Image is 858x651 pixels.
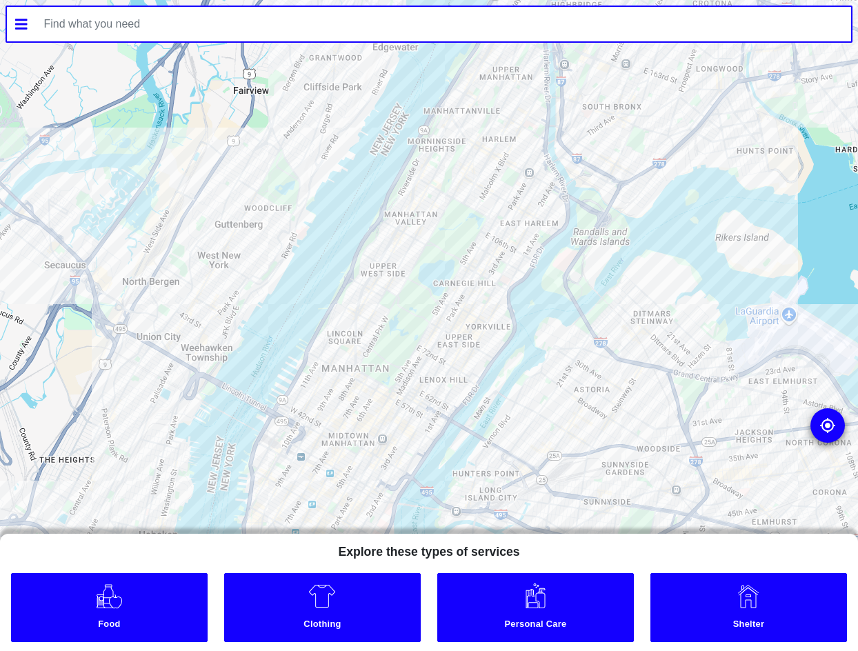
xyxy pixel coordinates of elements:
small: Clothing [227,619,418,633]
a: Personal Care [437,573,633,642]
small: Personal Care [440,619,631,633]
a: Food [11,573,207,642]
small: Shelter [653,619,844,633]
img: Clothing [308,582,336,610]
h5: Explore these types of services [327,534,530,565]
img: Personal Care [521,582,549,610]
img: Food [95,582,123,610]
input: Find what you need [36,7,852,41]
small: Food [14,619,205,633]
img: Shelter [735,582,762,610]
img: go to my location [819,417,836,434]
a: Clothing [224,573,420,642]
a: Shelter [650,573,846,642]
